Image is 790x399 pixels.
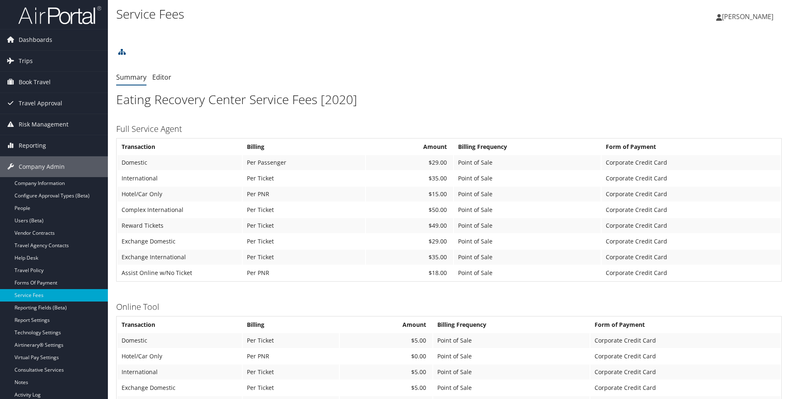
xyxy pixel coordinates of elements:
th: Billing Frequency [433,317,589,332]
td: $49.00 [366,218,453,233]
td: Point of Sale [454,218,601,233]
td: Corporate Credit Card [602,202,780,217]
td: Point of Sale [433,365,589,380]
td: $50.00 [366,202,453,217]
td: $35.00 [366,171,453,186]
td: Point of Sale [454,187,601,202]
a: Editor [152,73,171,82]
span: Dashboards [19,29,52,50]
td: Hotel/Car Only [117,349,242,364]
td: Per Ticket [243,202,365,217]
td: Point of Sale [454,155,601,170]
td: Point of Sale [454,265,601,280]
span: Reporting [19,135,46,156]
td: Per PNR [243,349,339,364]
th: Billing [243,317,339,332]
td: Domestic [117,155,242,170]
td: $29.00 [366,155,453,170]
td: Per PNR [243,187,365,202]
th: Transaction [117,139,242,154]
td: $0.00 [340,349,433,364]
h3: Full Service Agent [116,123,782,135]
td: Point of Sale [454,202,601,217]
td: $5.00 [340,333,433,348]
td: Per Ticket [243,218,365,233]
td: $35.00 [366,250,453,265]
h3: Online Tool [116,301,782,313]
td: Exchange International [117,250,242,265]
td: Reward Tickets [117,218,242,233]
th: Amount [340,317,433,332]
td: Complex International [117,202,242,217]
td: Corporate Credit Card [602,155,780,170]
td: Hotel/Car Only [117,187,242,202]
span: [PERSON_NAME] [722,12,773,21]
th: Form of Payment [590,317,780,332]
td: Exchange Domestic [117,380,242,395]
td: Corporate Credit Card [602,218,780,233]
td: Corporate Credit Card [602,234,780,249]
td: Per Ticket [243,234,365,249]
td: Corporate Credit Card [590,333,780,348]
td: Point of Sale [433,349,589,364]
td: $18.00 [366,265,453,280]
td: Corporate Credit Card [602,171,780,186]
span: Trips [19,51,33,71]
td: Corporate Credit Card [602,265,780,280]
td: Per Ticket [243,250,365,265]
img: airportal-logo.png [18,5,101,25]
th: Billing [243,139,365,154]
span: Travel Approval [19,93,62,114]
td: Per Ticket [243,365,339,380]
td: Point of Sale [454,234,601,249]
td: International [117,365,242,380]
a: [PERSON_NAME] [716,4,782,29]
td: Point of Sale [433,333,589,348]
a: Summary [116,73,146,82]
td: Domestic [117,333,242,348]
td: $29.00 [366,234,453,249]
td: Corporate Credit Card [590,365,780,380]
td: Corporate Credit Card [602,250,780,265]
th: Form of Payment [602,139,780,154]
td: Corporate Credit Card [590,349,780,364]
td: $15.00 [366,187,453,202]
span: Company Admin [19,156,65,177]
td: Per Ticket [243,171,365,186]
td: Point of Sale [454,250,601,265]
td: Point of Sale [433,380,589,395]
h1: Service Fees [116,5,560,23]
td: $5.00 [340,380,433,395]
span: Risk Management [19,114,68,135]
td: $5.00 [340,365,433,380]
span: Book Travel [19,72,51,92]
td: Assist Online w/No Ticket [117,265,242,280]
td: Per Ticket [243,380,339,395]
th: Billing Frequency [454,139,601,154]
td: Per Passenger [243,155,365,170]
td: Point of Sale [454,171,601,186]
th: Transaction [117,317,242,332]
td: Corporate Credit Card [602,187,780,202]
td: Per PNR [243,265,365,280]
h1: Eating Recovery Center Service Fees [2020] [116,91,782,108]
td: International [117,171,242,186]
th: Amount [366,139,453,154]
td: Per Ticket [243,333,339,348]
td: Exchange Domestic [117,234,242,249]
td: Corporate Credit Card [590,380,780,395]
